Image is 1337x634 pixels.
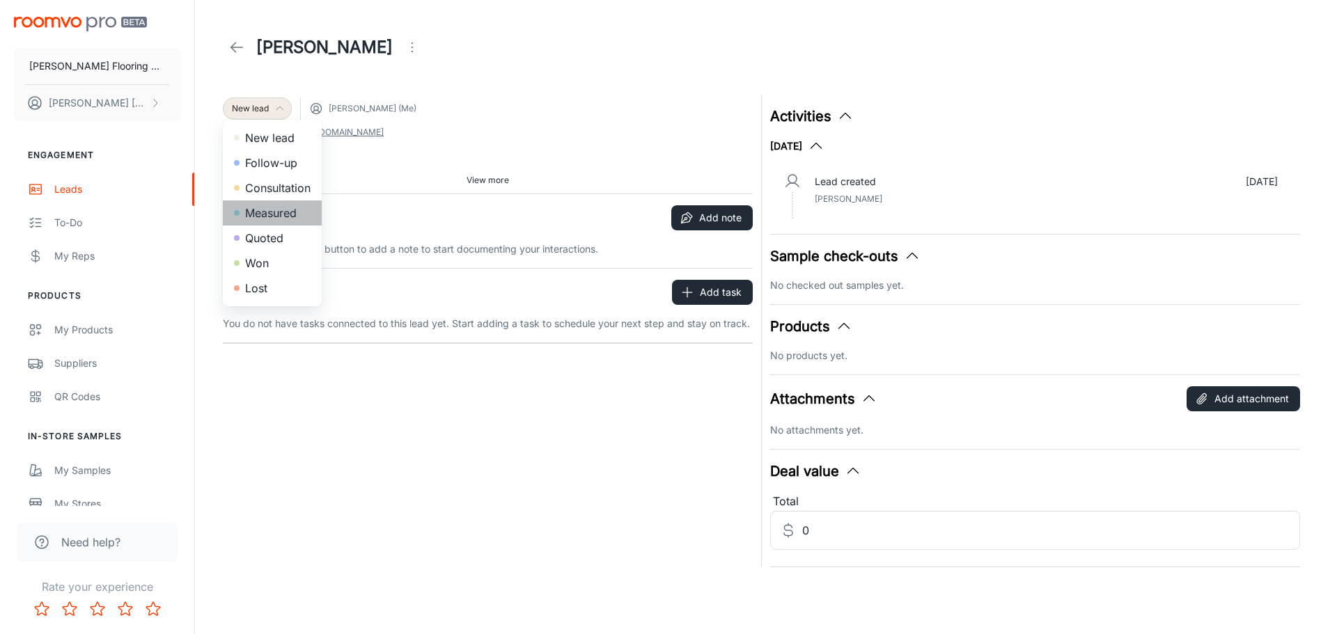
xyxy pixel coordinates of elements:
li: New lead [223,125,322,150]
li: Quoted [223,225,322,251]
li: Follow-up [223,150,322,175]
li: Won [223,251,322,276]
li: Consultation [223,175,322,200]
li: Measured [223,200,322,225]
li: Lost [223,276,322,301]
